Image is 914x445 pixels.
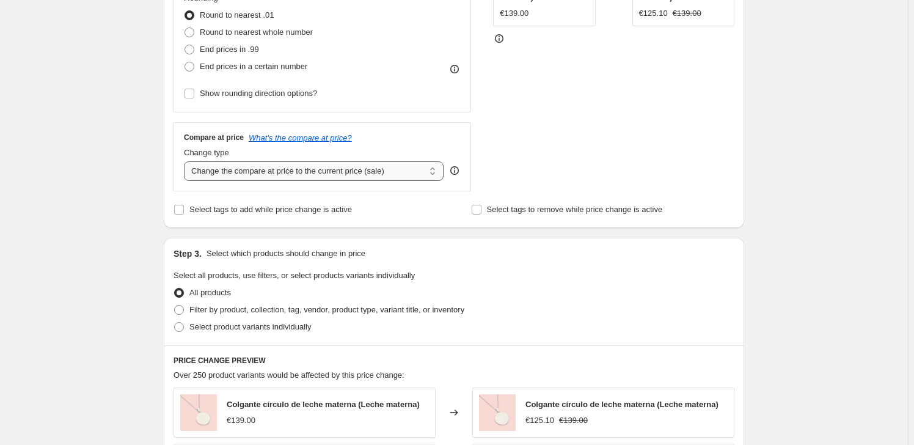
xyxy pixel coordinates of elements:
span: End prices in .99 [200,45,259,54]
span: Select tags to remove while price change is active [487,205,663,214]
span: Select tags to add while price change is active [189,205,352,214]
strike: €139.00 [559,414,588,427]
p: Select which products should change in price [207,248,365,260]
span: Round to nearest whole number [200,28,313,37]
div: €139.00 [500,7,528,20]
strike: €139.00 [673,7,701,20]
button: What's the compare at price? [249,133,352,142]
span: Show rounding direction options? [200,89,317,98]
span: All products [189,288,231,297]
span: Select all products, use filters, or select products variants individually [174,271,415,280]
span: End prices in a certain number [200,62,307,71]
span: Colgante círculo de leche materna (Leche materna) [227,400,420,409]
span: Select product variants individually [189,322,311,331]
span: Change type [184,148,229,157]
img: Tesoros_De_Vida_01_PRS_10133_1_80x.jpg [479,394,516,431]
span: Colgante círculo de leche materna (Leche materna) [525,400,718,409]
h3: Compare at price [184,133,244,142]
span: Round to nearest .01 [200,10,274,20]
div: €139.00 [227,414,255,427]
span: Filter by product, collection, tag, vendor, product type, variant title, or inventory [189,305,464,314]
div: €125.10 [525,414,554,427]
img: Tesoros_De_Vida_01_PRS_10133_1_80x.jpg [180,394,217,431]
div: €125.10 [639,7,668,20]
h2: Step 3. [174,248,202,260]
div: help [448,164,461,177]
h6: PRICE CHANGE PREVIEW [174,356,734,366]
span: Over 250 product variants would be affected by this price change: [174,370,404,380]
